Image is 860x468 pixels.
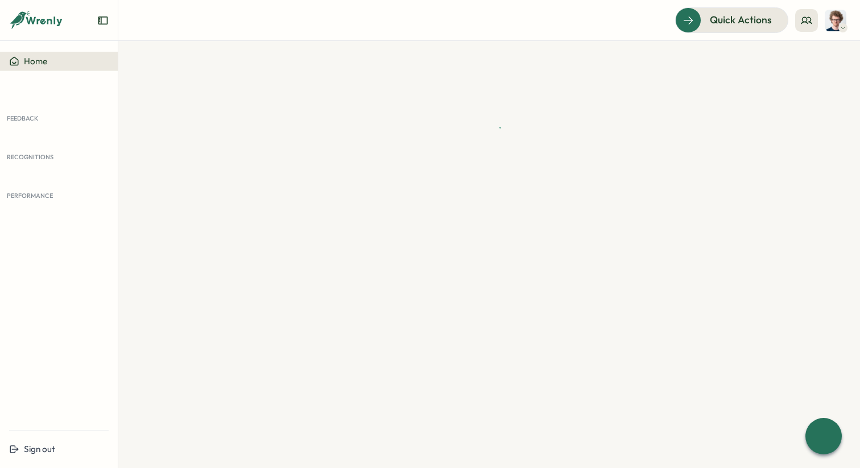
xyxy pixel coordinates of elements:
[97,15,109,26] button: Expand sidebar
[710,13,772,27] span: Quick Actions
[675,7,788,32] button: Quick Actions
[24,56,47,67] span: Home
[825,10,846,31] img: Joe Barber
[24,444,55,454] span: Sign out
